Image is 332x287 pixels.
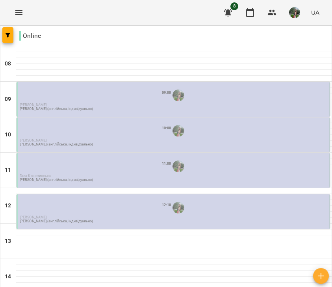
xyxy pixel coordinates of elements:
h6: 08 [5,60,11,68]
p: [PERSON_NAME] (англійська, індивідуально) [20,107,93,111]
h6: 12 [5,201,11,210]
span: [PERSON_NAME] [20,215,46,219]
h6: 14 [5,272,11,281]
span: [PERSON_NAME] [20,138,46,142]
img: Білокур Катерина (а) [172,89,184,101]
button: Menu [9,3,28,22]
span: Ґала Козютинська [20,174,51,178]
h6: 11 [5,166,11,175]
img: Білокур Катерина (а) [172,160,184,172]
label: 12:10 [162,202,171,208]
span: 8 [230,2,238,10]
span: [PERSON_NAME] [20,103,46,107]
label: 10:00 [162,125,171,131]
label: 11:00 [162,161,171,166]
img: c0e52ca214e23f1dcb7d1c5ba6b1c1a3.jpeg [289,7,300,18]
p: [PERSON_NAME] (англійська, індивідуально) [20,178,93,182]
p: Online [19,31,41,41]
button: UA [308,5,323,20]
button: Створити урок [313,268,329,284]
span: UA [311,8,319,17]
p: [PERSON_NAME] (англійська, індивідуально) [20,220,93,223]
h6: 13 [5,237,11,246]
h6: 10 [5,130,11,139]
h6: 09 [5,95,11,104]
img: Білокур Катерина (а) [172,125,184,137]
img: Білокур Катерина (а) [172,202,184,214]
p: [PERSON_NAME] (англійська, індивідуально) [20,143,93,146]
label: 09:00 [162,90,171,95]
